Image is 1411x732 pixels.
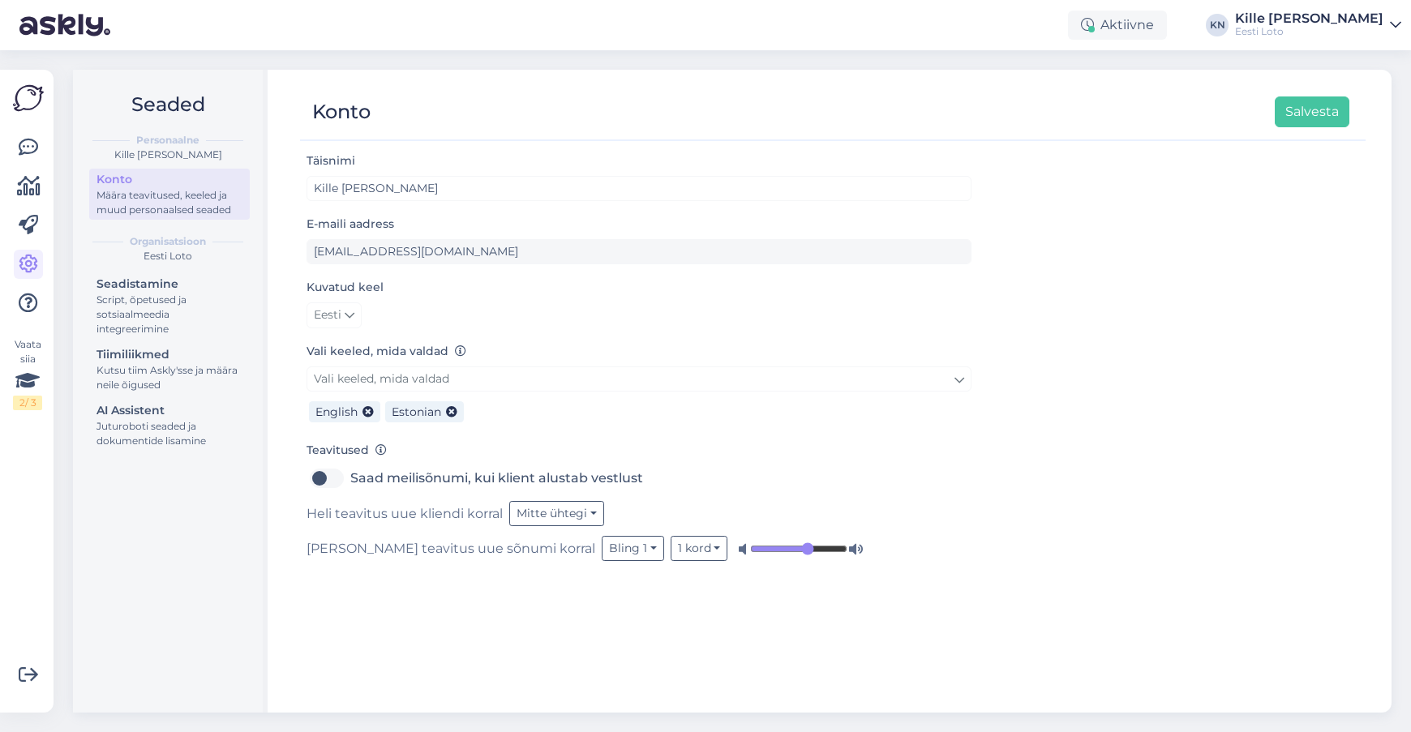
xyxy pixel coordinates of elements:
button: 1 kord [671,536,728,561]
label: Täisnimi [307,152,355,169]
input: Sisesta e-maili aadress [307,239,971,264]
span: Eesti [314,306,341,324]
b: Personaalne [136,133,199,148]
label: Teavitused [307,442,387,459]
a: Vali keeled, mida valdad [307,366,971,392]
div: Vaata siia [13,337,42,410]
a: Eesti [307,302,362,328]
h2: Seaded [86,89,250,120]
label: Vali keeled, mida valdad [307,343,466,360]
button: Mitte ühtegi [509,501,604,526]
a: Kille [PERSON_NAME]Eesti Loto [1235,12,1401,38]
div: KN [1206,14,1229,36]
div: AI Assistent [96,402,242,419]
div: Kille [PERSON_NAME] [86,148,250,162]
label: Kuvatud keel [307,279,384,296]
div: Määra teavitused, keeled ja muud personaalsed seaded [96,188,242,217]
span: Vali keeled, mida valdad [314,371,449,386]
div: Juturoboti seaded ja dokumentide lisamine [96,419,242,448]
div: Konto [96,171,242,188]
span: English [315,405,358,419]
div: 2 / 3 [13,396,42,410]
label: Saad meilisõnumi, kui klient alustab vestlust [350,465,643,491]
div: Seadistamine [96,276,242,293]
span: Estonian [392,405,441,419]
button: Salvesta [1275,96,1349,127]
a: SeadistamineScript, õpetused ja sotsiaalmeedia integreerimine [89,273,250,339]
input: Sisesta nimi [307,176,971,201]
button: Bling 1 [602,536,664,561]
div: Heli teavitus uue kliendi korral [307,501,971,526]
div: Kille [PERSON_NAME] [1235,12,1383,25]
label: E-maili aadress [307,216,394,233]
a: AI AssistentJuturoboti seaded ja dokumentide lisamine [89,400,250,451]
img: Askly Logo [13,83,44,113]
div: Tiimiliikmed [96,346,242,363]
a: KontoMäära teavitused, keeled ja muud personaalsed seaded [89,169,250,220]
div: Eesti Loto [86,249,250,263]
div: Aktiivne [1068,11,1167,40]
div: Script, õpetused ja sotsiaalmeedia integreerimine [96,293,242,336]
div: Konto [312,96,371,127]
b: Organisatsioon [130,234,206,249]
div: Kutsu tiim Askly'sse ja määra neile õigused [96,363,242,392]
div: [PERSON_NAME] teavitus uue sõnumi korral [307,536,971,561]
a: TiimiliikmedKutsu tiim Askly'sse ja määra neile õigused [89,344,250,395]
div: Eesti Loto [1235,25,1383,38]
